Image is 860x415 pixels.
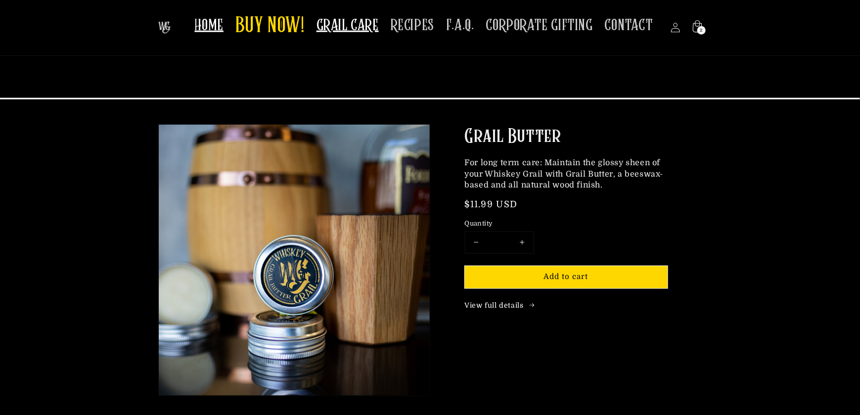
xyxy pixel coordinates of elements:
[159,125,430,396] img: A tin of Grail Butter, used for maintaining your Whiskey Grail or Whiskey Tumbler.
[440,10,480,41] a: F.A.Q.
[385,10,440,41] a: RECIPES
[700,26,703,35] span: 2
[195,16,224,35] span: HOME
[189,10,229,41] a: HOME
[446,16,474,35] span: F.A.Q.
[465,157,668,190] p: For long term care: Maintain the glossy sheen of your Whiskey Grail with Grail Butter, a beeswax-...
[311,10,385,41] a: GRAIL CARE
[465,266,668,288] button: Add to cart
[465,199,518,209] span: $11.99 USD
[599,10,659,41] a: CONTACT
[605,16,653,35] span: CONTACT
[544,272,588,281] span: Add to cart
[465,124,668,150] h2: Grail Butter
[229,7,311,46] a: BUY NOW!
[465,219,648,229] label: Quantity
[391,16,434,35] span: RECIPES
[317,16,379,35] span: GRAIL CARE
[158,22,171,34] img: The Whiskey Grail
[486,16,593,35] span: CORPORATE GIFTING
[235,13,305,40] span: BUY NOW!
[465,301,668,311] a: View full details
[480,10,599,41] a: CORPORATE GIFTING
